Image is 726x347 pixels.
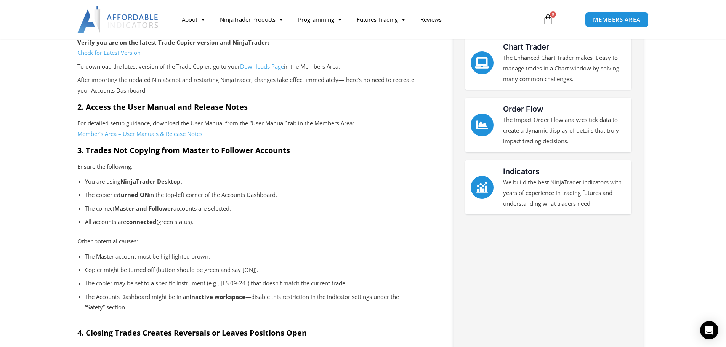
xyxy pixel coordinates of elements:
[593,17,641,22] span: MEMBERS AREA
[212,11,290,28] a: NinjaTrader Products
[77,328,307,338] strong: 4. Closing Trades Creates Reversals or Leaves Positions Open
[471,176,494,199] a: Indicators
[700,321,718,339] div: Open Intercom Messenger
[550,11,556,18] span: 0
[240,62,284,70] a: Downloads Page
[349,11,413,28] a: Futures Trading
[174,11,534,28] nav: Menu
[85,190,419,200] p: The copier is in the top-left corner of the Accounts Dashboard.
[77,6,159,33] img: LogoAI | Affordable Indicators – NinjaTrader
[114,205,173,212] strong: Master and Follower
[126,218,157,225] strong: connected
[77,130,202,138] a: Member’s Area – User Manuals & Release Notes
[471,114,494,136] a: Order Flow
[85,203,419,214] p: The correct accounts are selected.
[531,8,565,30] a: 0
[189,293,245,301] strong: inactive workspace
[503,115,626,147] p: The Impact Order Flow analyzes tick data to create a dynamic display of details that truly impact...
[85,278,419,289] p: The copier may be set to a specific instrument (e.g., [ES 09-24]) that doesn’t match the current ...
[85,176,419,187] p: You are using .
[503,53,626,85] p: The Enhanced Chart Trader makes it easy to manage trades in a Chart window by solving many common...
[77,102,248,112] strong: 2. Access the User Manual and Release Notes
[118,191,149,198] strong: turned ON
[77,38,269,46] strong: Verify you are on the latest Trade Copier version and NinjaTrader:
[471,51,494,74] a: Chart Trader
[77,236,427,247] p: Other potential causes:
[503,104,543,114] a: Order Flow
[77,145,290,155] strong: 3. Trades Not Copying from Master to Follower Accounts
[413,11,449,28] a: Reviews
[503,177,626,209] p: We build the best NinjaTrader indicators with years of experience in trading futures and understa...
[503,42,549,51] a: Chart Trader
[290,11,349,28] a: Programming
[77,61,427,72] p: To download the latest version of the Trade Copier, go to your in the Members Area.
[85,292,419,313] p: The Accounts Dashboard might be in an —disable this restriction in the indicator settings under t...
[85,265,419,275] p: Copier might be turned off (button should be green and say [ON]).
[120,177,181,185] strong: NinjaTrader Desktop
[77,162,427,172] p: Ensure the following:
[174,11,212,28] a: About
[77,118,427,139] p: For detailed setup guidance, download the User Manual from the “User Manual” tab in the Members A...
[585,12,649,27] a: MEMBERS AREA
[77,75,427,96] p: After importing the updated NinjaScript and restarting NinjaTrader, changes take effect immediate...
[85,217,419,227] p: All accounts are (green status).
[85,251,419,262] p: The Master account must be highlighted brown.
[503,167,540,176] a: Indicators
[77,49,141,56] a: Check for Latest Version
